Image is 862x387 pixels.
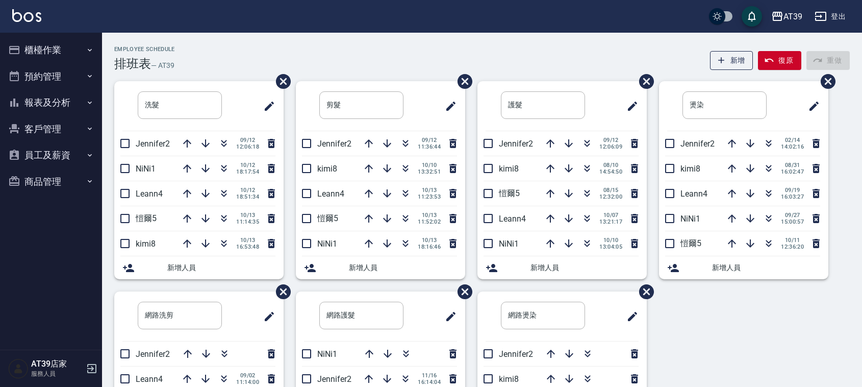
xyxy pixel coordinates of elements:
span: 08/15 [599,187,622,194]
span: 18:51:34 [236,194,259,200]
span: 新增人員 [167,262,275,273]
button: AT39 [767,6,806,27]
span: 刪除班表 [631,66,655,96]
span: 10/12 [236,187,259,194]
span: 修改班表的標題 [439,94,457,118]
span: 12:32:00 [599,194,622,200]
span: NiNi1 [680,214,700,224]
span: 08/10 [599,162,622,168]
span: 修改班表的標題 [439,304,457,329]
input: 排版標題 [501,302,585,329]
button: 登出 [810,7,850,26]
span: 09/12 [418,137,441,143]
h6: — AT39 [151,60,174,71]
input: 排版標題 [501,91,585,119]
span: 13:04:05 [599,244,622,250]
span: 09/02 [236,372,259,379]
button: 報表及分析 [4,89,98,116]
span: 13:32:51 [418,168,441,175]
span: Leann4 [136,374,163,384]
span: Leann4 [317,189,344,199]
h3: 排班表 [114,57,151,71]
span: Jennifer2 [499,139,533,149]
span: 10/13 [418,212,441,219]
button: 櫃檯作業 [4,37,98,63]
span: 新增人員 [349,262,457,273]
span: kimi8 [317,164,337,174]
span: 修改班表的標題 [802,94,820,118]
span: 10/10 [418,162,441,168]
span: Jennifer2 [136,139,170,149]
span: 修改班表的標題 [257,304,275,329]
span: 10/13 [236,237,259,244]
span: 09/12 [599,137,622,143]
span: 12:06:18 [236,143,259,150]
button: 商品管理 [4,168,98,195]
span: 修改班表的標題 [620,304,639,329]
span: 16:02:47 [781,168,804,175]
span: 08/31 [781,162,804,168]
span: NiNi1 [499,239,519,249]
span: NiNi1 [317,239,337,249]
span: 10/13 [418,237,441,244]
span: 16:03:27 [781,194,804,200]
input: 排版標題 [319,91,403,119]
img: Person [8,358,29,379]
span: 15:00:57 [781,219,804,225]
div: 新增人員 [114,256,284,279]
span: 14:54:50 [599,168,622,175]
span: 10/07 [599,212,622,219]
span: 13:21:17 [599,219,622,225]
button: 員工及薪資 [4,142,98,168]
span: 11:23:53 [418,194,441,200]
button: 新增 [710,51,753,70]
span: 12:36:20 [781,244,804,250]
span: kimi8 [499,374,519,384]
span: Jennifer2 [680,139,715,149]
span: 09/12 [236,137,259,143]
button: save [742,6,762,27]
span: 刪除班表 [450,66,474,96]
span: NiNi1 [136,164,156,174]
span: 愷爾5 [499,188,520,198]
span: Jennifer2 [317,374,351,384]
p: 服務人員 [31,369,83,378]
span: 12:06:09 [599,143,622,150]
span: Jennifer2 [136,349,170,359]
div: AT39 [783,10,802,23]
h2: Employee Schedule [114,46,175,53]
span: 刪除班表 [631,277,655,307]
span: 刪除班表 [813,66,837,96]
span: Leann4 [499,214,526,224]
span: 16:53:48 [236,244,259,250]
span: 10/13 [418,187,441,194]
span: 10/12 [236,162,259,168]
span: Leann4 [680,189,707,199]
span: 02/14 [781,137,804,143]
div: 新增人員 [659,256,828,279]
span: 新增人員 [712,262,820,273]
span: 09/19 [781,187,804,194]
h5: AT39店家 [31,359,83,369]
span: 11/16 [418,372,441,379]
span: 刪除班表 [268,66,292,96]
span: Leann4 [136,189,163,199]
div: 新增人員 [477,256,647,279]
span: 愷爾5 [680,238,701,248]
span: 10/11 [781,237,804,244]
span: Jennifer2 [317,139,351,149]
input: 排版標題 [682,91,767,119]
span: 刪除班表 [450,277,474,307]
span: 新增人員 [530,262,639,273]
img: Logo [12,9,41,22]
div: 新增人員 [296,256,465,279]
span: 10/10 [599,237,622,244]
input: 排版標題 [138,302,222,329]
span: 18:17:54 [236,168,259,175]
span: kimi8 [136,239,156,249]
span: 11:36:44 [418,143,441,150]
span: 刪除班表 [268,277,292,307]
span: 修改班表的標題 [257,94,275,118]
span: 18:16:46 [418,244,441,250]
button: 客戶管理 [4,116,98,142]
